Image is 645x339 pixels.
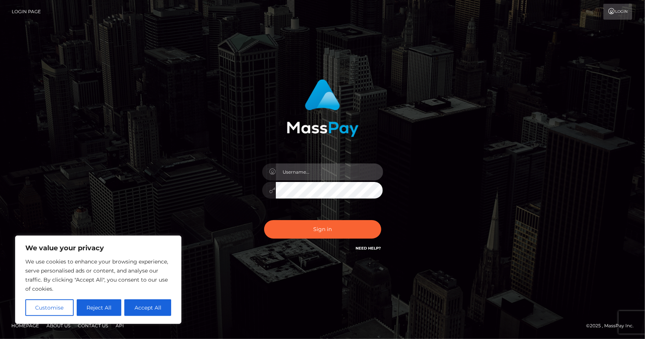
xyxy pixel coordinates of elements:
[25,257,171,293] p: We use cookies to enhance your browsing experience, serve personalised ads or content, and analys...
[75,320,111,331] a: Contact Us
[12,4,41,20] a: Login Page
[15,236,181,324] div: We value your privacy
[113,320,127,331] a: API
[8,320,42,331] a: Homepage
[25,299,74,316] button: Customise
[276,163,383,180] input: Username...
[124,299,171,316] button: Accept All
[77,299,122,316] button: Reject All
[603,4,632,20] a: Login
[287,79,359,137] img: MassPay Login
[356,246,381,251] a: Need Help?
[43,320,73,331] a: About Us
[586,322,639,330] div: © 2025 , MassPay Inc.
[25,243,171,253] p: We value your privacy
[264,220,381,239] button: Sign in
